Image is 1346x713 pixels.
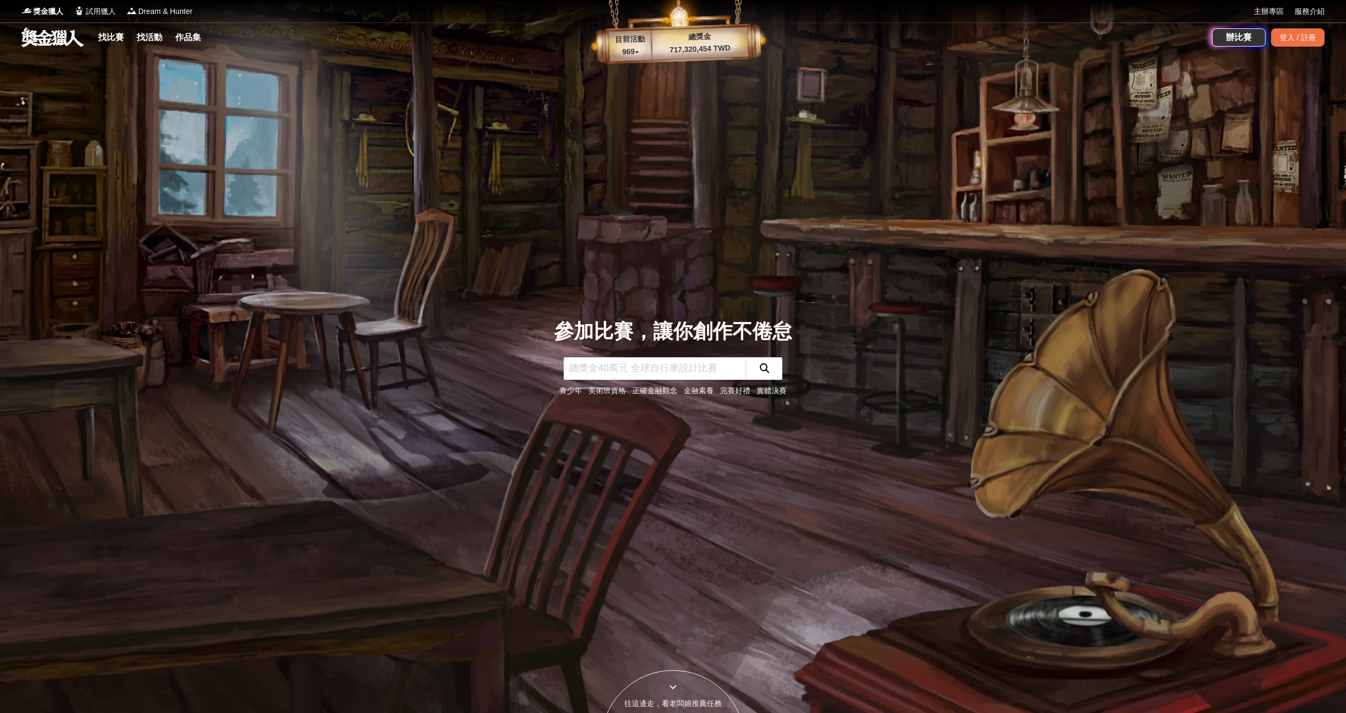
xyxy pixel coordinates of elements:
img: Logo [126,5,137,16]
img: Logo [74,5,85,16]
a: Logo獎金獵人 [21,6,63,17]
a: 作品集 [171,30,205,45]
a: 主辦專區 [1254,6,1284,17]
p: 717,320,454 TWD [652,42,749,56]
div: 往這邊走，看老闆娘推薦任務 [601,698,745,709]
span: 獎金獵人 [33,6,63,17]
div: 參加比賽，讓你創作不倦怠 [554,317,792,347]
div: 登入 / 註冊 [1271,28,1325,47]
img: Logo [21,5,32,16]
a: 服務介紹 [1295,6,1325,17]
a: 完賽好禮 [720,386,750,395]
a: 辦比賽 [1212,28,1266,47]
a: 正確金融觀念 [632,386,677,395]
span: Dream & Hunter [138,6,192,17]
a: 金融素養 [684,386,714,395]
input: 總獎金40萬元 全球自行車設計比賽 [564,357,746,380]
span: 試用獵人 [86,6,116,17]
a: 找比賽 [94,30,128,45]
a: LogoDream & Hunter [126,6,192,17]
a: 實體決賽 [757,386,787,395]
a: 青少年 [559,386,582,395]
a: Logo試用獵人 [74,6,116,17]
a: 美術班資格 [588,386,626,395]
p: 969 ▴ [609,46,652,58]
p: 目前活動 [608,33,652,46]
a: 找活動 [132,30,167,45]
p: 總獎金 [651,29,748,44]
